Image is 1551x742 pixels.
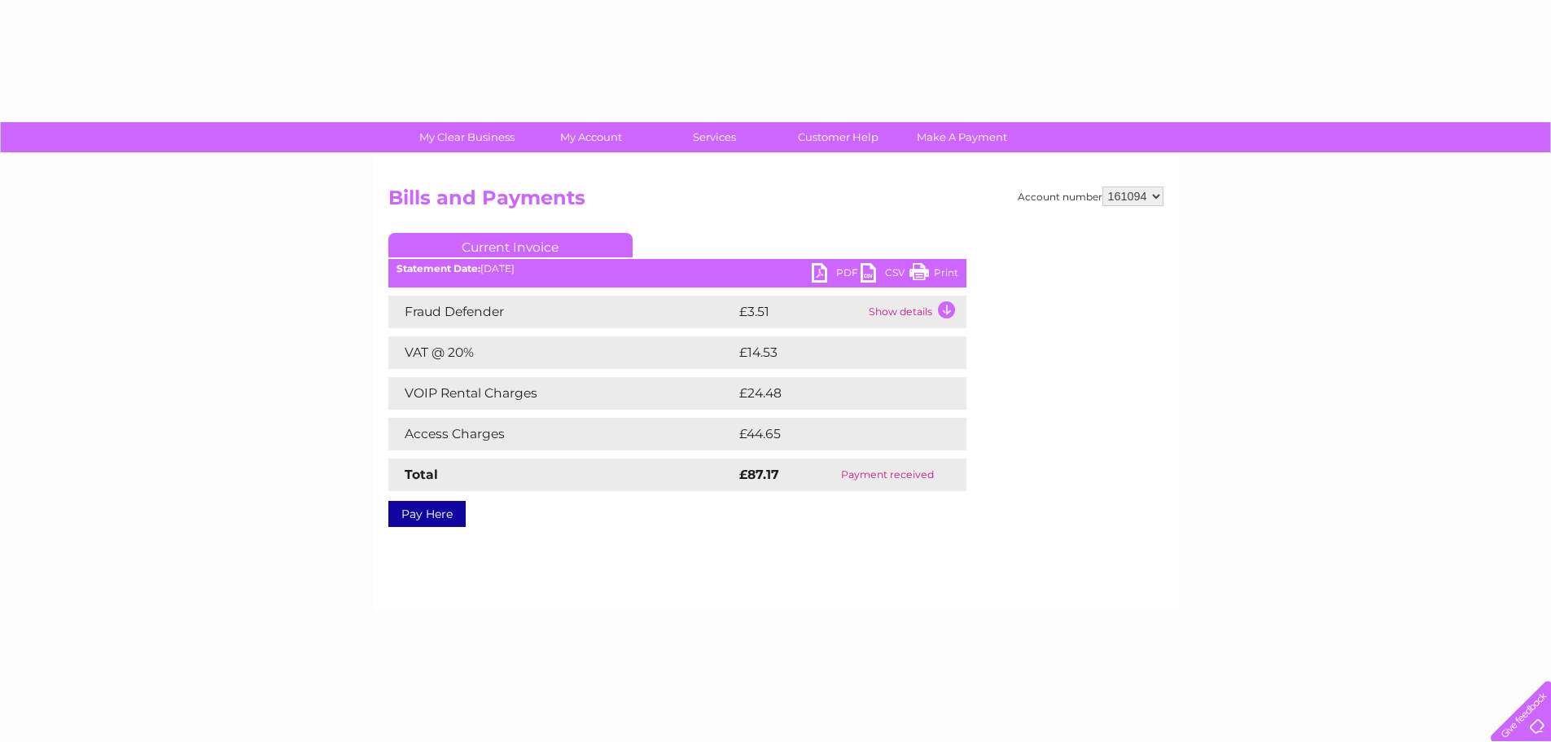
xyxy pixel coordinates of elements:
h2: Bills and Payments [388,187,1163,217]
td: £44.65 [735,418,934,450]
strong: Total [405,467,438,482]
a: My Account [524,122,658,152]
div: [DATE] [388,263,966,274]
a: My Clear Business [400,122,534,152]
td: VAT @ 20% [388,336,735,369]
a: PDF [812,263,861,287]
td: Payment received [809,459,966,491]
td: £14.53 [735,336,932,369]
td: £3.51 [735,296,865,328]
a: Customer Help [771,122,905,152]
a: CSV [861,263,909,287]
td: Access Charges [388,418,735,450]
a: Current Invoice [388,233,633,257]
div: Account number [1018,187,1163,206]
strong: £87.17 [739,467,779,482]
a: Make A Payment [895,122,1029,152]
td: Fraud Defender [388,296,735,328]
a: Print [909,263,958,287]
a: Services [647,122,782,152]
a: Pay Here [388,501,466,527]
b: Statement Date: [397,262,480,274]
td: £24.48 [735,377,935,410]
td: Show details [865,296,966,328]
td: VOIP Rental Charges [388,377,735,410]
